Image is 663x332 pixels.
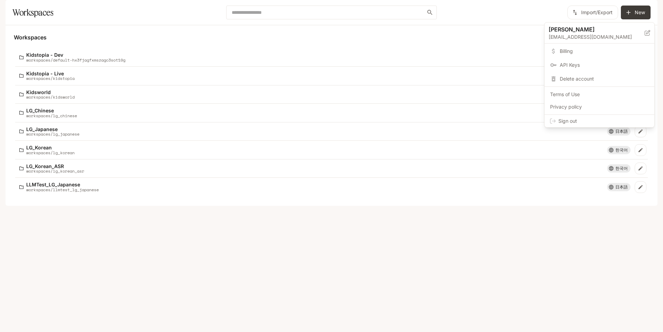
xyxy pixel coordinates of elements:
a: Terms of Use [546,88,653,101]
span: Billing [560,48,649,55]
span: Terms of Use [550,91,649,98]
span: Privacy policy [550,103,649,110]
a: Privacy policy [546,101,653,113]
p: [EMAIL_ADDRESS][DOMAIN_NAME] [549,34,645,40]
a: Billing [546,45,653,57]
p: [PERSON_NAME] [549,25,634,34]
span: API Keys [560,62,649,68]
div: Sign out [545,115,654,127]
a: API Keys [546,59,653,71]
span: Sign out [558,118,649,124]
div: [PERSON_NAME][EMAIL_ADDRESS][DOMAIN_NAME] [545,22,654,44]
span: Delete account [560,75,649,82]
div: Delete account [546,73,653,85]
